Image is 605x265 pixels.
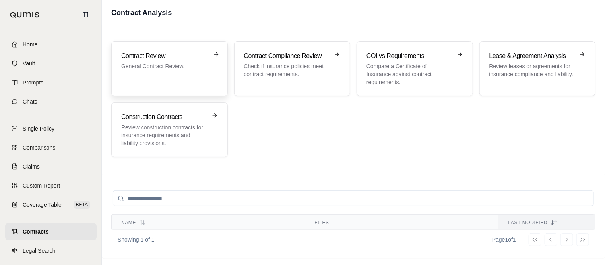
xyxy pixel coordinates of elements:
span: Coverage Table [23,201,62,209]
span: Home [23,40,37,48]
p: Check if insurance policies meet contract requirements. [244,62,330,78]
img: Qumis Logo [10,12,40,18]
button: Collapse sidebar [79,8,92,21]
a: Chats [5,93,97,110]
h3: Lease & Agreement Analysis [489,51,575,61]
a: Contracts [5,223,97,240]
a: Claims [5,158,97,175]
span: Claims [23,163,40,171]
a: Comparisons [5,139,97,156]
span: BETA [74,201,90,209]
h3: Construction Contracts [121,112,207,122]
a: Coverage TableBETA [5,196,97,213]
span: Vault [23,60,35,67]
div: Name [121,219,295,226]
p: General Contract Review. [121,62,207,70]
span: Prompts [23,79,43,86]
span: Custom Report [23,182,60,190]
a: Vault [5,55,97,72]
h1: Contract Analysis [111,7,172,18]
a: Single Policy [5,120,97,137]
span: Chats [23,98,37,106]
a: Prompts [5,74,97,91]
p: Review construction contracts for insurance requirements and liability provisions. [121,123,207,147]
p: Showing 1 of 1 [118,236,155,244]
a: Legal Search [5,242,97,259]
div: Page 1 of 1 [492,236,516,244]
p: Compare a Certificate of Insurance against contract requirements. [366,62,452,86]
h3: COI vs Requirements [366,51,452,61]
div: Last modified [508,219,586,226]
h3: Contract Compliance Review [244,51,330,61]
h3: Contract Review [121,51,207,61]
span: Comparisons [23,144,55,152]
span: Contracts [23,228,48,236]
span: Legal Search [23,247,56,255]
a: Home [5,36,97,53]
th: Files [305,215,498,231]
p: Review leases or agreements for insurance compliance and liability. [489,62,575,78]
span: Single Policy [23,125,54,132]
a: Custom Report [5,177,97,194]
